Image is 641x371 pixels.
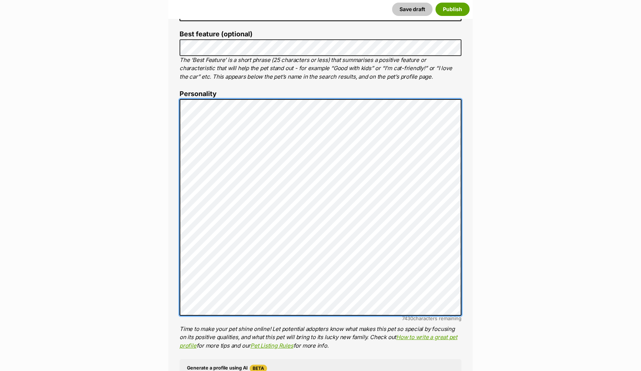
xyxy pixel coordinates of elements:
[180,334,457,349] a: How to write a great pet profile
[250,342,293,349] a: Pet Listing Rules
[180,30,461,38] label: Best feature (optional)
[180,316,461,321] div: characters remaining
[180,325,461,350] p: Time to make your pet shine online! Let potential adopters know what makes this pet so special by...
[435,3,470,16] button: Publish
[180,90,461,98] label: Personality
[392,3,433,16] button: Save draft
[180,56,461,81] p: The ‘Best Feature’ is a short phrase (25 characters or less) that summarises a positive feature o...
[402,315,413,321] span: 7430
